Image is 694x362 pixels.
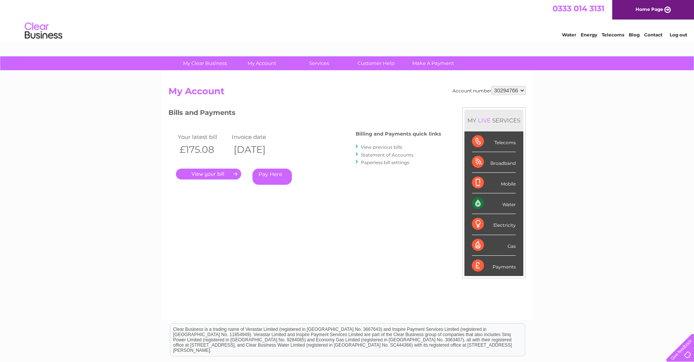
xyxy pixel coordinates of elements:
[472,131,516,152] div: Telecoms
[176,132,230,142] td: Your latest bill
[644,32,662,38] a: Contact
[231,56,293,70] a: My Account
[170,4,525,36] div: Clear Business is a trading name of Verastar Limited (registered in [GEOGRAPHIC_DATA] No. 3667643...
[361,144,402,150] a: View previous bills
[356,131,441,137] h4: Billing and Payments quick links
[168,86,526,100] h2: My Account
[629,32,640,38] a: Blog
[472,173,516,193] div: Mobile
[168,107,441,121] h3: Bills and Payments
[345,56,407,70] a: Customer Help
[553,4,604,13] a: 0333 014 3131
[472,214,516,235] div: Electricity
[288,56,350,70] a: Services
[472,256,516,276] div: Payments
[670,32,687,38] a: Log out
[602,32,624,38] a: Telecoms
[361,152,413,158] a: Statement of Accounts
[361,160,409,165] a: Paperless bill settings
[174,56,236,70] a: My Clear Business
[230,132,284,142] td: Invoice date
[472,193,516,214] div: Water
[562,32,576,38] a: Water
[252,169,292,185] a: Pay Here
[472,235,516,256] div: Gas
[472,152,516,173] div: Broadband
[176,169,241,179] a: .
[176,142,230,157] th: £175.08
[230,142,284,157] th: [DATE]
[464,110,523,131] div: MY SERVICES
[402,56,464,70] a: Make A Payment
[476,117,492,124] div: LIVE
[24,20,63,42] img: logo.png
[452,86,526,95] div: Account number
[581,32,597,38] a: Energy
